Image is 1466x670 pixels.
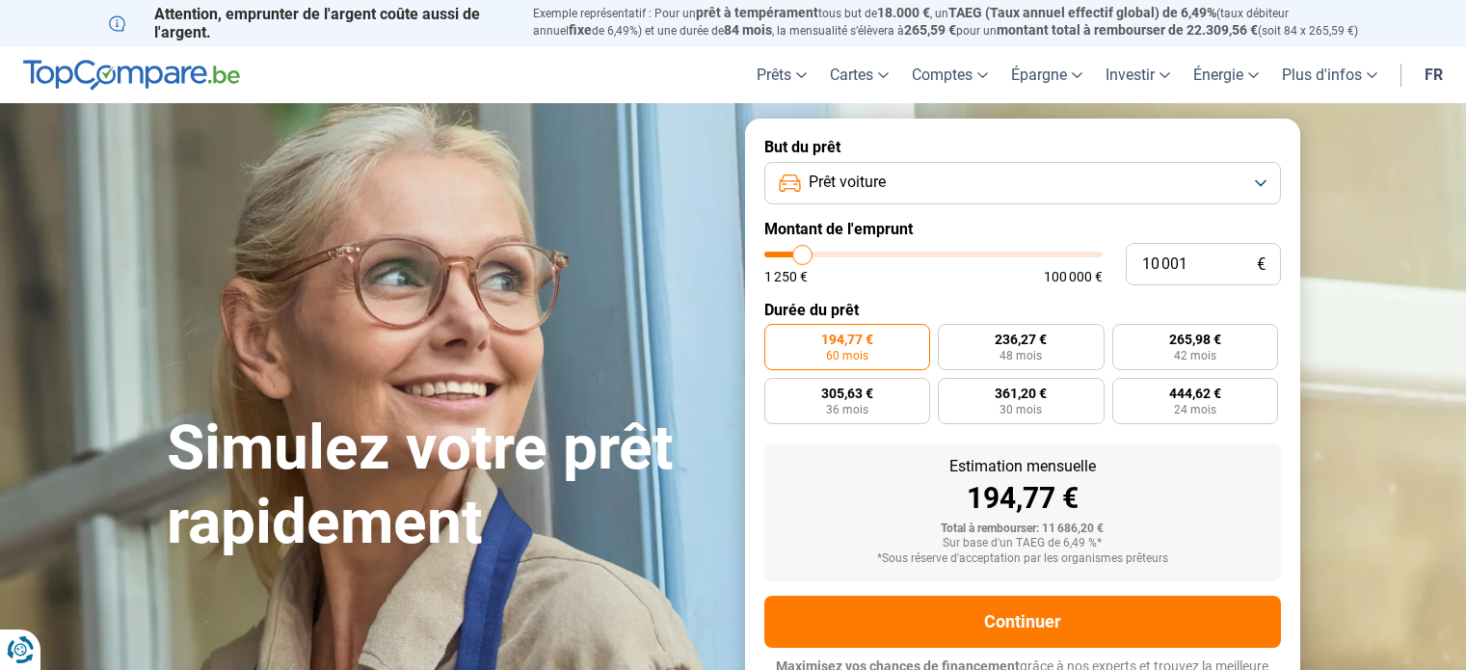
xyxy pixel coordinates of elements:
[948,5,1216,20] span: TAEG (Taux annuel effectif global) de 6,49%
[995,387,1047,400] span: 361,20 €
[780,459,1266,474] div: Estimation mensuelle
[1000,46,1094,103] a: Épargne
[745,46,818,103] a: Prêts
[818,46,900,103] a: Cartes
[780,484,1266,513] div: 194,77 €
[821,333,873,346] span: 194,77 €
[1182,46,1270,103] a: Énergie
[995,333,1047,346] span: 236,27 €
[1270,46,1389,103] a: Plus d'infos
[167,412,722,560] h1: Simulez votre prêt rapidement
[826,404,868,415] span: 36 mois
[821,387,873,400] span: 305,63 €
[900,46,1000,103] a: Comptes
[1169,333,1221,346] span: 265,98 €
[764,270,808,283] span: 1 250 €
[109,5,510,41] p: Attention, emprunter de l'argent coûte aussi de l'argent.
[764,301,1281,319] label: Durée du prêt
[23,60,240,91] img: TopCompare
[764,596,1281,648] button: Continuer
[569,22,592,38] span: fixe
[780,552,1266,566] div: *Sous réserve d'acceptation par les organismes prêteurs
[1174,404,1216,415] span: 24 mois
[764,138,1281,156] label: But du prêt
[1000,350,1042,362] span: 48 mois
[1094,46,1182,103] a: Investir
[780,523,1266,536] div: Total à rembourser: 11 686,20 €
[997,22,1258,38] span: montant total à rembourser de 22.309,56 €
[1000,404,1042,415] span: 30 mois
[533,5,1358,40] p: Exemple représentatif : Pour un tous but de , un (taux débiteur annuel de 6,49%) et une durée de ...
[780,537,1266,550] div: Sur base d'un TAEG de 6,49 %*
[904,22,956,38] span: 265,59 €
[696,5,818,20] span: prêt à tempérament
[1174,350,1216,362] span: 42 mois
[1257,256,1266,273] span: €
[1169,387,1221,400] span: 444,62 €
[724,22,772,38] span: 84 mois
[809,172,886,193] span: Prêt voiture
[826,350,868,362] span: 60 mois
[764,162,1281,204] button: Prêt voiture
[764,220,1281,238] label: Montant de l'emprunt
[1044,270,1103,283] span: 100 000 €
[1413,46,1454,103] a: fr
[877,5,930,20] span: 18.000 €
